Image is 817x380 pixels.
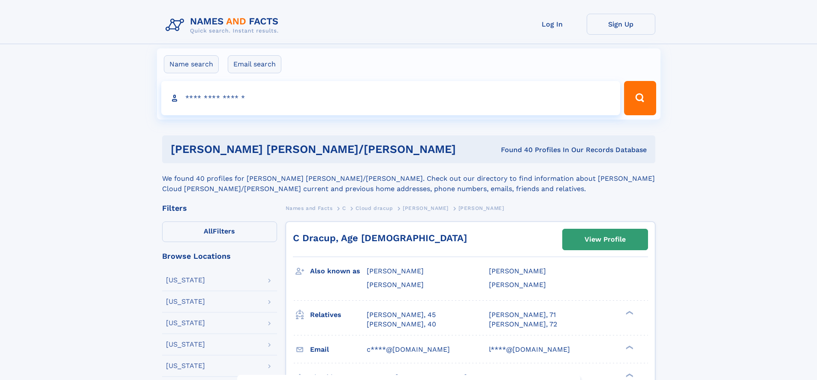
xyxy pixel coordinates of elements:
[310,308,367,322] h3: Relatives
[356,203,393,213] a: Cloud dracup
[342,205,346,211] span: C
[162,163,655,194] div: We found 40 profiles for [PERSON_NAME] [PERSON_NAME]/[PERSON_NAME]. Check out our directory to fi...
[166,341,205,348] div: [US_STATE]
[162,252,277,260] div: Browse Locations
[367,267,424,275] span: [PERSON_NAME]
[310,264,367,278] h3: Also known as
[489,281,546,289] span: [PERSON_NAME]
[162,204,277,212] div: Filters
[166,320,205,326] div: [US_STATE]
[403,205,449,211] span: [PERSON_NAME]
[204,227,213,235] span: All
[458,205,504,211] span: [PERSON_NAME]
[367,320,436,329] a: [PERSON_NAME], 40
[585,230,626,249] div: View Profile
[286,203,333,213] a: Names and Facts
[624,344,634,350] div: ❯
[587,14,655,35] a: Sign Up
[489,320,557,329] a: [PERSON_NAME], 72
[162,14,286,37] img: Logo Names and Facts
[518,14,587,35] a: Log In
[478,145,647,155] div: Found 40 Profiles In Our Records Database
[489,310,556,320] a: [PERSON_NAME], 71
[367,310,436,320] a: [PERSON_NAME], 45
[624,81,656,115] button: Search Button
[403,203,449,213] a: [PERSON_NAME]
[161,81,621,115] input: search input
[162,221,277,242] label: Filters
[166,362,205,369] div: [US_STATE]
[624,372,634,378] div: ❯
[342,203,346,213] a: C
[624,310,634,315] div: ❯
[293,233,467,243] a: C Dracup, Age [DEMOGRAPHIC_DATA]
[356,205,393,211] span: Cloud dracup
[164,55,219,73] label: Name search
[310,342,367,357] h3: Email
[228,55,281,73] label: Email search
[166,277,205,284] div: [US_STATE]
[489,267,546,275] span: [PERSON_NAME]
[171,144,479,155] h1: [PERSON_NAME] [PERSON_NAME]/[PERSON_NAME]
[367,281,424,289] span: [PERSON_NAME]
[166,298,205,305] div: [US_STATE]
[563,229,648,250] a: View Profile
